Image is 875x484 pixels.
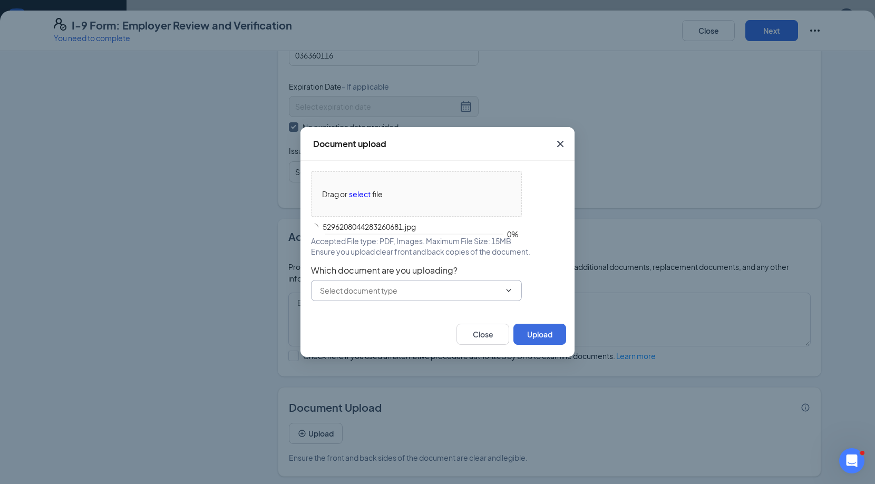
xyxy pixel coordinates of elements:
[311,236,511,246] span: Accepted File type: PDF, Images. Maximum File Size: 15MB
[312,172,521,216] span: Drag orselectfile
[372,188,383,200] span: file
[513,324,566,345] button: Upload
[456,324,509,345] button: Close
[322,188,347,200] span: Drag or
[311,265,564,276] span: Which document are you uploading?
[311,246,530,257] span: Ensure you upload clear front and back copies of the document.
[311,224,318,231] span: loading
[546,127,575,161] button: Close
[320,285,500,296] input: Select document type
[507,230,522,238] span: 0%
[839,448,864,473] iframe: Intercom live chat
[313,138,386,150] div: Document upload
[554,138,567,150] svg: Cross
[318,221,509,233] span: 5296208044283260681.jpg
[349,188,371,200] span: select
[504,286,513,295] svg: ChevronDown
